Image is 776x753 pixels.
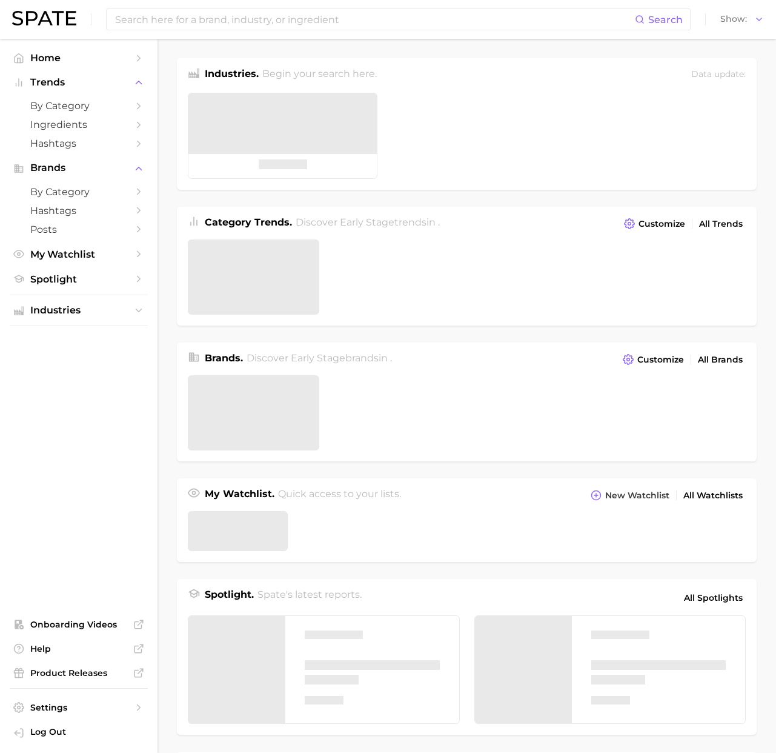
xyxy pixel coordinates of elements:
span: Brands . [205,352,243,364]
h1: My Watchlist. [205,487,274,504]
span: Onboarding Videos [30,619,127,630]
span: Show [720,16,747,22]
span: Discover Early Stage trends in . [296,216,440,228]
a: Posts [10,220,148,239]
h2: Begin your search here. [262,67,377,83]
button: New Watchlist [588,487,672,504]
span: Ingredients [30,119,127,130]
span: My Watchlist [30,249,127,260]
button: Industries [10,301,148,320]
a: Help [10,640,148,658]
a: by Category [10,96,148,115]
a: All Watchlists [680,487,746,504]
a: Log out. Currently logged in with e-mail spolansky@diginsights.com. [10,723,148,743]
span: Hashtags [30,138,127,149]
a: by Category [10,182,148,201]
div: Data update: [691,67,746,83]
span: Posts [30,224,127,235]
a: All Trends [696,216,746,232]
a: All Spotlights [681,587,746,608]
a: Product Releases [10,664,148,682]
span: Home [30,52,127,64]
span: Hashtags [30,205,127,216]
span: Discover Early Stage brands in . [247,352,392,364]
span: Spotlight [30,273,127,285]
h2: Quick access to your lists. [278,487,401,504]
span: Product Releases [30,668,127,678]
span: Customize [638,219,685,229]
span: by Category [30,186,127,198]
span: Log Out [30,726,138,737]
span: All Trends [699,219,743,229]
button: Show [717,12,767,27]
span: New Watchlist [605,490,669,501]
button: Customize [621,215,688,232]
span: Settings [30,702,127,713]
a: Hashtags [10,201,148,220]
span: All Brands [698,355,743,365]
span: Brands [30,162,127,173]
span: Industries [30,305,127,316]
a: Hashtags [10,134,148,153]
button: Trends [10,73,148,92]
span: Search [648,14,683,25]
a: My Watchlist [10,245,148,264]
h2: Spate's latest reports. [257,587,362,608]
span: Customize [637,355,684,365]
span: by Category [30,100,127,112]
a: Spotlight [10,270,148,289]
a: Onboarding Videos [10,615,148,634]
span: All Watchlists [683,490,743,501]
a: Ingredients [10,115,148,134]
input: Search here for a brand, industry, or ingredient [114,9,635,30]
button: Brands [10,159,148,177]
a: All Brands [695,352,746,368]
a: Home [10,49,148,67]
button: Customize [620,351,687,368]
img: SPATE [12,11,76,25]
span: Trends [30,77,127,88]
span: Category Trends . [205,216,292,228]
span: All Spotlights [684,591,743,605]
a: Settings [10,698,148,717]
h1: Industries. [205,67,259,83]
h1: Spotlight. [205,587,254,608]
span: Help [30,643,127,654]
